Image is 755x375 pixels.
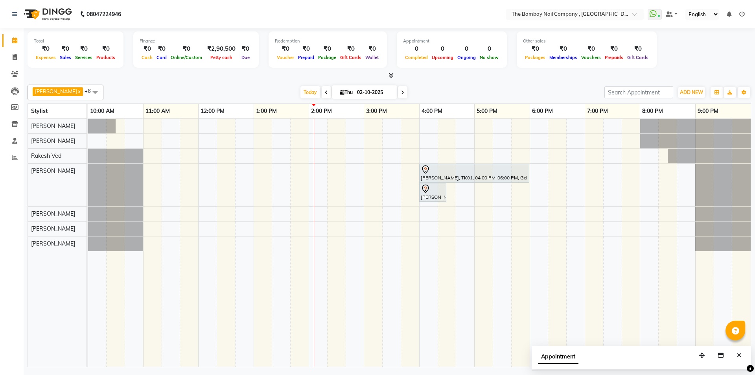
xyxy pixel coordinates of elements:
[94,44,117,54] div: ₹0
[309,105,334,117] a: 2:00 PM
[316,44,338,54] div: ₹0
[475,105,499,117] a: 5:00 PM
[208,55,234,60] span: Petty cash
[73,55,94,60] span: Services
[403,44,430,54] div: 0
[34,38,117,44] div: Total
[144,105,172,117] a: 11:00 AM
[73,44,94,54] div: ₹0
[155,44,169,54] div: ₹0
[275,55,296,60] span: Voucher
[455,44,478,54] div: 0
[31,240,75,247] span: [PERSON_NAME]
[478,44,501,54] div: 0
[31,152,61,159] span: Rakesh Ved
[140,44,155,54] div: ₹0
[547,44,579,54] div: ₹0
[538,350,578,364] span: Appointment
[585,105,610,117] a: 7:00 PM
[296,44,316,54] div: ₹0
[77,88,81,94] a: x
[625,44,650,54] div: ₹0
[364,105,389,117] a: 3:00 PM
[355,87,394,98] input: 2025-10-02
[530,105,555,117] a: 6:00 PM
[338,89,355,95] span: Thu
[478,55,501,60] span: No show
[85,88,97,94] span: +6
[155,55,169,60] span: Card
[696,105,720,117] a: 9:00 PM
[169,44,204,54] div: ₹0
[547,55,579,60] span: Memberships
[58,55,73,60] span: Sales
[603,55,625,60] span: Prepaids
[603,44,625,54] div: ₹0
[275,38,381,44] div: Redemption
[31,137,75,144] span: [PERSON_NAME]
[420,105,444,117] a: 4:00 PM
[239,55,252,60] span: Due
[199,105,226,117] a: 12:00 PM
[35,88,77,94] span: [PERSON_NAME]
[88,105,116,117] a: 10:00 AM
[31,225,75,232] span: [PERSON_NAME]
[403,38,501,44] div: Appointment
[87,3,121,25] b: 08047224946
[140,55,155,60] span: Cash
[338,55,363,60] span: Gift Cards
[363,55,381,60] span: Wallet
[420,165,528,181] div: [PERSON_NAME], TK01, 04:00 PM-06:00 PM, Gel Polish Application - ACRYLIC EXTENSIONS WITH GEL POLISH
[300,86,320,98] span: Today
[204,44,239,54] div: ₹2,90,500
[625,55,650,60] span: Gift Cards
[275,44,296,54] div: ₹0
[316,55,338,60] span: Package
[678,87,705,98] button: ADD NEW
[403,55,430,60] span: Completed
[31,210,75,217] span: [PERSON_NAME]
[722,344,747,367] iframe: chat widget
[140,38,252,44] div: Finance
[169,55,204,60] span: Online/Custom
[680,89,703,95] span: ADD NEW
[579,44,603,54] div: ₹0
[579,55,603,60] span: Vouchers
[430,55,455,60] span: Upcoming
[31,167,75,174] span: [PERSON_NAME]
[640,105,665,117] a: 8:00 PM
[20,3,74,25] img: logo
[239,44,252,54] div: ₹0
[363,44,381,54] div: ₹0
[523,44,547,54] div: ₹0
[34,55,58,60] span: Expenses
[94,55,117,60] span: Products
[296,55,316,60] span: Prepaid
[523,38,650,44] div: Other sales
[254,105,279,117] a: 1:00 PM
[430,44,455,54] div: 0
[34,44,58,54] div: ₹0
[31,122,75,129] span: [PERSON_NAME]
[58,44,73,54] div: ₹0
[31,107,48,115] span: Stylist
[604,86,673,98] input: Search Appointment
[338,44,363,54] div: ₹0
[523,55,547,60] span: Packages
[455,55,478,60] span: Ongoing
[420,184,446,201] div: [PERSON_NAME], TK01, 04:00 PM-04:30 PM, Gel Polish Application - FEET GEL POLISH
